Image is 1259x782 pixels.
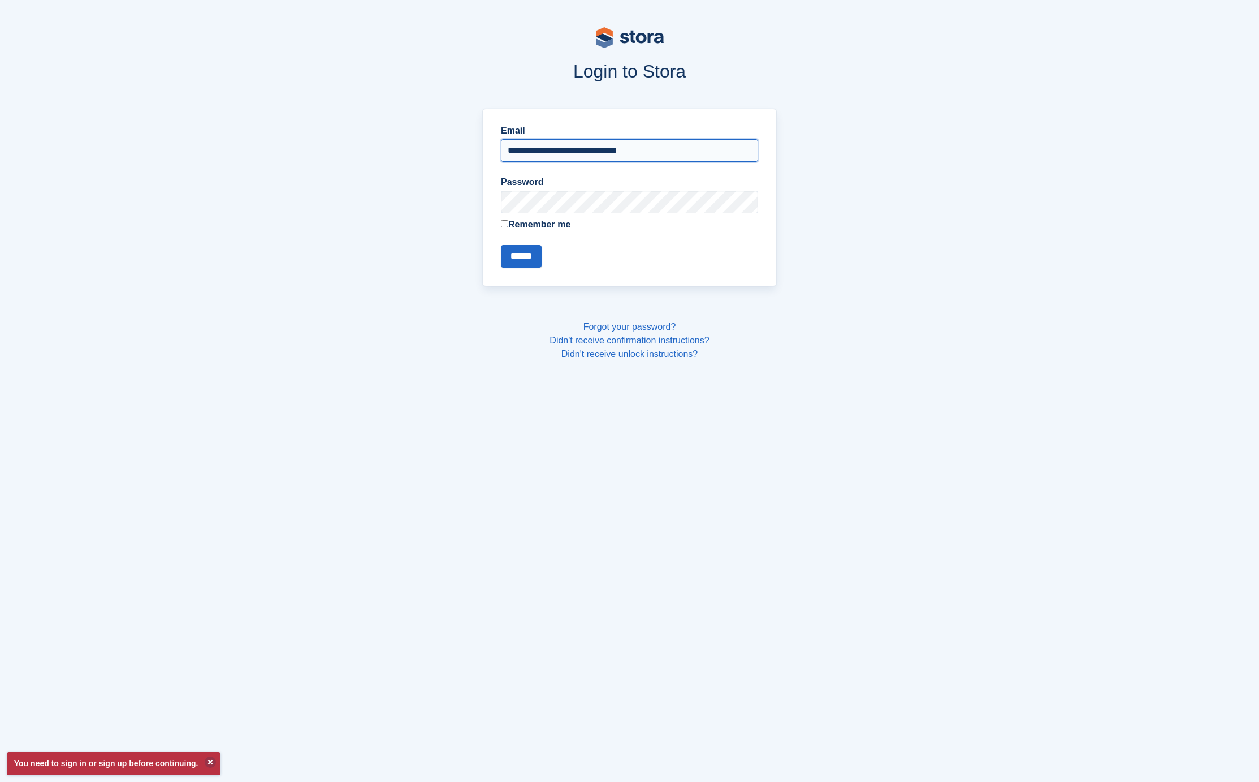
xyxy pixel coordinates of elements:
input: Remember me [501,220,508,227]
label: Password [501,175,758,189]
p: You need to sign in or sign up before continuing. [7,752,220,775]
a: Didn't receive unlock instructions? [561,349,698,359]
label: Remember me [501,218,758,231]
label: Email [501,124,758,138]
img: stora-logo-53a41332b3708ae10de48c4981b4e9114cc0af31d8433b30ea865607fb682f29.svg [596,27,664,48]
h1: Login to Stora [267,61,993,81]
a: Forgot your password? [583,322,676,332]
a: Didn't receive confirmation instructions? [550,336,709,345]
